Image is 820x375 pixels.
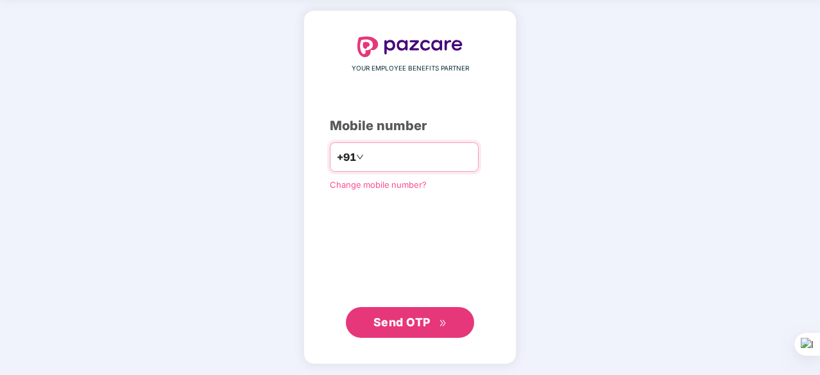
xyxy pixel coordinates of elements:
[352,63,469,74] span: YOUR EMPLOYEE BENEFITS PARTNER
[439,319,447,328] span: double-right
[330,116,490,136] div: Mobile number
[373,315,431,329] span: Send OTP
[356,153,364,161] span: down
[337,149,356,165] span: +91
[330,179,427,190] a: Change mobile number?
[346,307,474,338] button: Send OTPdouble-right
[357,37,463,57] img: logo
